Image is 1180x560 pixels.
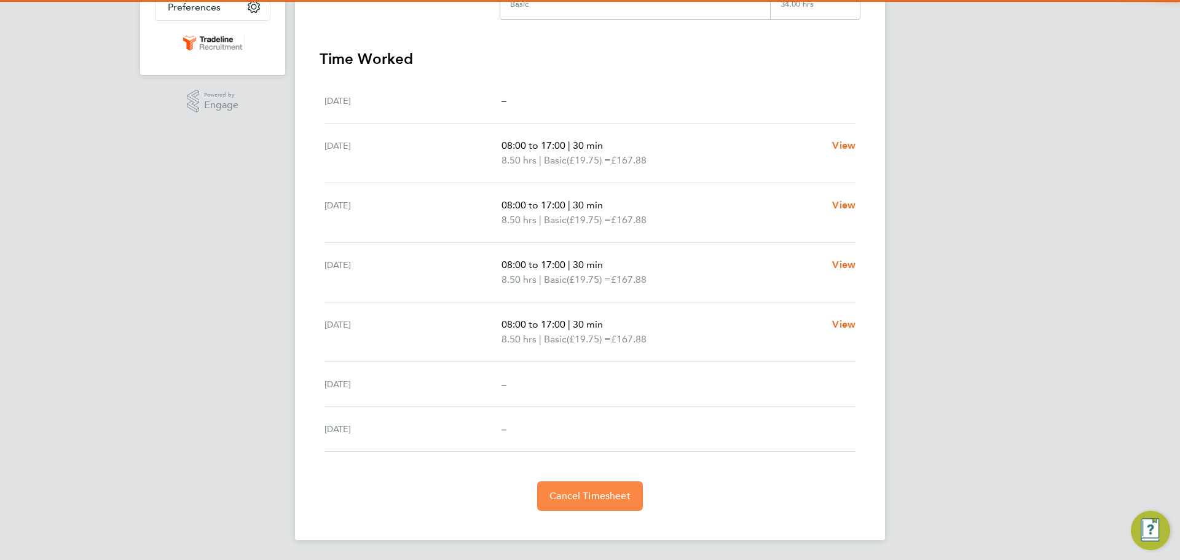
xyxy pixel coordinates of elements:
[611,274,647,285] span: £167.88
[539,214,541,226] span: |
[832,198,855,213] a: View
[573,259,603,270] span: 30 min
[502,318,565,330] span: 08:00 to 17:00
[502,154,537,166] span: 8.50 hrs
[611,214,647,226] span: £167.88
[502,333,537,345] span: 8.50 hrs
[502,140,565,151] span: 08:00 to 17:00
[832,199,855,211] span: View
[187,90,239,113] a: Powered byEngage
[544,272,567,287] span: Basic
[567,333,611,345] span: (£19.75) =
[611,333,647,345] span: £167.88
[1131,511,1170,550] button: Engage Resource Center
[502,274,537,285] span: 8.50 hrs
[568,259,570,270] span: |
[573,199,603,211] span: 30 min
[539,154,541,166] span: |
[544,153,567,168] span: Basic
[502,378,506,390] span: –
[567,154,611,166] span: (£19.75) =
[832,317,855,332] a: View
[204,100,238,111] span: Engage
[324,377,502,392] div: [DATE]
[832,140,855,151] span: View
[155,33,270,53] a: Go to home page
[502,423,506,435] span: –
[832,258,855,272] a: View
[832,318,855,330] span: View
[568,199,570,211] span: |
[320,49,860,69] h3: Time Worked
[324,93,502,108] div: [DATE]
[502,214,537,226] span: 8.50 hrs
[544,332,567,347] span: Basic
[181,33,245,53] img: tradelinerecruitment-logo-retina.png
[573,140,603,151] span: 30 min
[544,213,567,227] span: Basic
[537,481,643,511] button: Cancel Timesheet
[324,422,502,436] div: [DATE]
[204,90,238,100] span: Powered by
[324,198,502,227] div: [DATE]
[324,138,502,168] div: [DATE]
[324,258,502,287] div: [DATE]
[568,140,570,151] span: |
[832,259,855,270] span: View
[573,318,603,330] span: 30 min
[611,154,647,166] span: £167.88
[168,1,221,13] span: Preferences
[549,490,631,502] span: Cancel Timesheet
[567,214,611,226] span: (£19.75) =
[539,333,541,345] span: |
[502,95,506,106] span: –
[568,318,570,330] span: |
[567,274,611,285] span: (£19.75) =
[502,259,565,270] span: 08:00 to 17:00
[502,199,565,211] span: 08:00 to 17:00
[832,138,855,153] a: View
[324,317,502,347] div: [DATE]
[539,274,541,285] span: |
